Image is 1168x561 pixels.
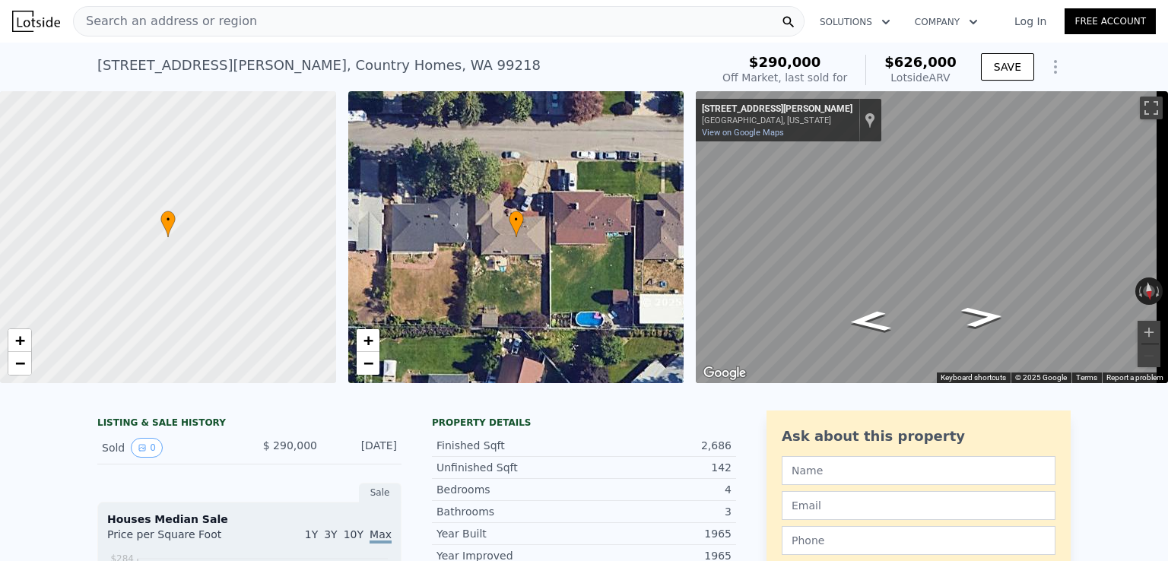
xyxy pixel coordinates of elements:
[944,301,1023,332] path: Go West, W Maxine Ave
[263,439,317,452] span: $ 290,000
[584,526,732,541] div: 1965
[903,8,990,36] button: Company
[131,438,163,458] button: View historical data
[702,128,784,138] a: View on Google Maps
[696,91,1168,383] div: Street View
[1015,373,1067,382] span: © 2025 Google
[107,527,249,551] div: Price per Square Foot
[107,512,392,527] div: Houses Median Sale
[782,526,1055,555] input: Phone
[160,213,176,227] span: •
[8,329,31,352] a: Zoom in
[436,526,584,541] div: Year Built
[696,91,1168,383] div: Map
[97,55,541,76] div: [STREET_ADDRESS][PERSON_NAME] , Country Homes , WA 99218
[584,460,732,475] div: 142
[357,352,379,375] a: Zoom out
[1138,344,1160,367] button: Zoom out
[702,103,852,116] div: [STREET_ADDRESS][PERSON_NAME]
[359,483,401,502] div: Sale
[160,211,176,237] div: •
[102,438,237,458] div: Sold
[363,353,373,372] span: −
[329,438,397,458] div: [DATE]
[584,504,732,519] div: 3
[74,12,257,30] span: Search an address or region
[584,438,732,453] div: 2,686
[436,504,584,519] div: Bathrooms
[344,528,363,540] span: 10Y
[830,306,909,337] path: Go East, W Maxine Ave
[305,528,318,540] span: 1Y
[8,352,31,375] a: Zoom out
[15,353,25,372] span: −
[782,456,1055,485] input: Name
[324,528,337,540] span: 3Y
[884,54,957,70] span: $626,000
[884,70,957,85] div: Lotside ARV
[1140,97,1163,119] button: Toggle fullscreen view
[1106,373,1163,382] a: Report a problem
[941,372,1006,383] button: Keyboard shortcuts
[436,438,584,453] div: Finished Sqft
[1155,277,1163,305] button: Rotate clockwise
[509,213,524,227] span: •
[782,491,1055,520] input: Email
[436,460,584,475] div: Unfinished Sqft
[1141,277,1157,306] button: Reset the view
[1076,373,1097,382] a: Terms (opens in new tab)
[1065,8,1156,34] a: Free Account
[808,8,903,36] button: Solutions
[15,331,25,350] span: +
[981,53,1034,81] button: SAVE
[509,211,524,237] div: •
[584,482,732,497] div: 4
[865,112,875,128] a: Show location on map
[12,11,60,32] img: Lotside
[700,363,750,383] a: Open this area in Google Maps (opens a new window)
[432,417,736,429] div: Property details
[782,426,1055,447] div: Ask about this property
[1138,321,1160,344] button: Zoom in
[1040,52,1071,82] button: Show Options
[702,116,852,125] div: [GEOGRAPHIC_DATA], [US_STATE]
[722,70,847,85] div: Off Market, last sold for
[370,528,392,544] span: Max
[749,54,821,70] span: $290,000
[97,417,401,432] div: LISTING & SALE HISTORY
[700,363,750,383] img: Google
[996,14,1065,29] a: Log In
[1135,277,1144,305] button: Rotate counterclockwise
[436,482,584,497] div: Bedrooms
[363,331,373,350] span: +
[357,329,379,352] a: Zoom in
